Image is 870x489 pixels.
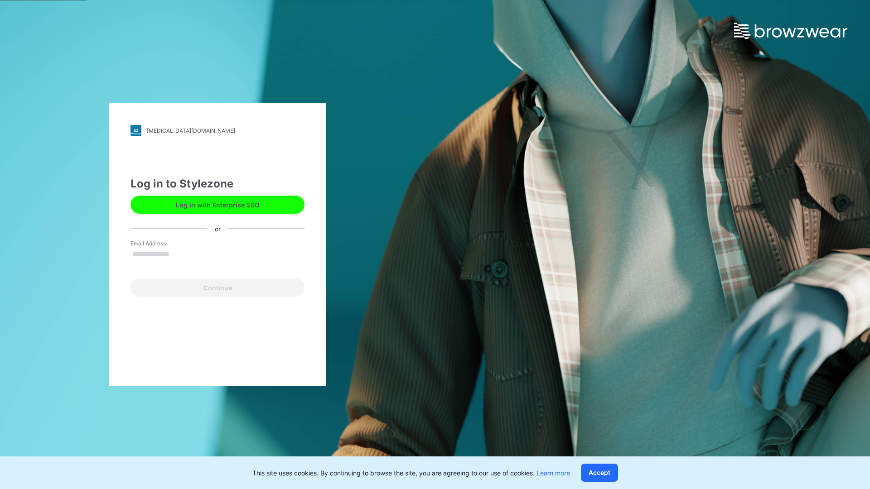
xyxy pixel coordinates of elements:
[536,469,570,477] a: Learn more
[208,224,228,233] div: or
[147,127,235,134] div: [MEDICAL_DATA][DOMAIN_NAME]
[130,196,304,214] button: Log in with Enterprise SSO
[130,125,304,136] a: [MEDICAL_DATA][DOMAIN_NAME]
[130,125,141,136] img: stylezone-logo.562084cfcfab977791bfbf7441f1a819.svg
[130,176,304,192] div: Log in to Stylezone
[581,464,618,482] button: Accept
[252,468,570,478] p: This site uses cookies. By continuing to browse the site, you are agreeing to our use of cookies.
[734,23,847,39] img: browzwear-logo.e42bd6dac1945053ebaf764b6aa21510.svg
[130,240,194,248] label: Email Address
